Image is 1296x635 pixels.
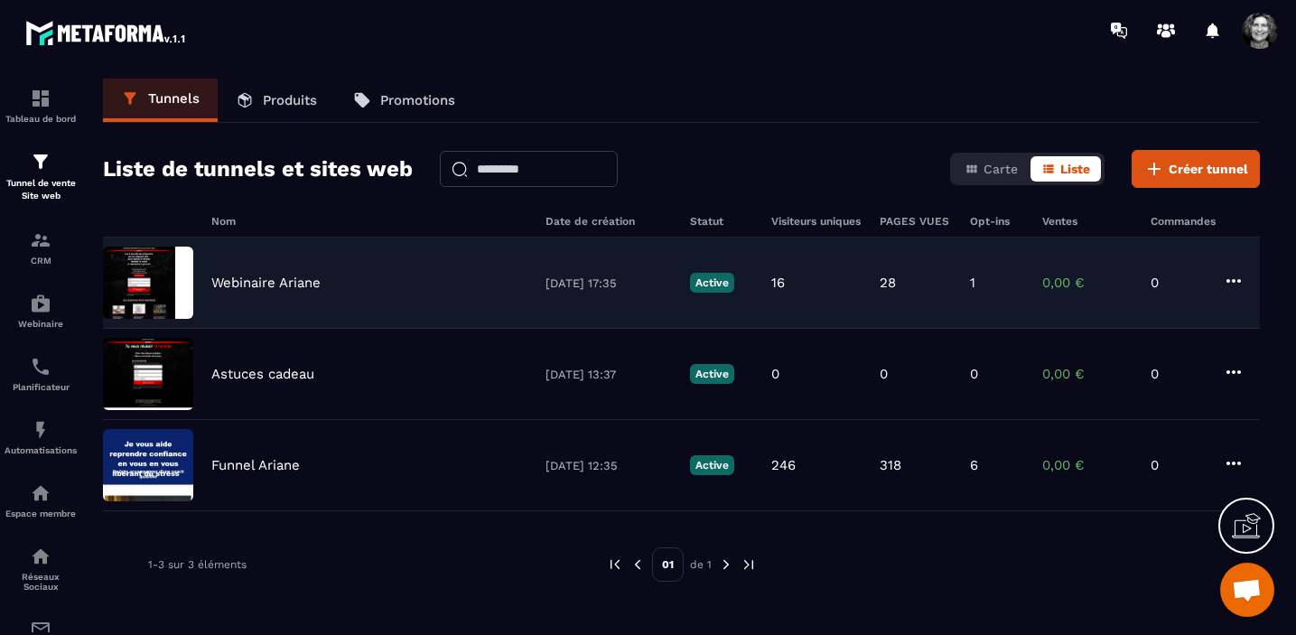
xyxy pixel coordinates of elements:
button: Carte [954,156,1029,182]
p: Webinaire Ariane [211,275,321,291]
a: formationformationTunnel de vente Site web [5,137,77,216]
p: 0 [771,366,779,382]
p: Webinaire [5,319,77,329]
img: next [718,556,734,573]
p: Funnel Ariane [211,457,300,473]
p: 0 [880,366,888,382]
p: Astuces cadeau [211,366,314,382]
p: 1-3 sur 3 éléments [148,558,247,571]
img: social-network [30,546,51,567]
p: 01 [652,547,684,582]
img: prev [629,556,646,573]
p: [DATE] 17:35 [545,276,672,290]
a: social-networksocial-networkRéseaux Sociaux [5,532,77,605]
p: Réseaux Sociaux [5,572,77,592]
p: Promotions [380,92,455,108]
p: [DATE] 12:35 [545,459,672,472]
h6: Commandes [1151,215,1216,228]
span: Liste [1060,162,1090,176]
p: 0 [970,366,978,382]
h6: PAGES VUES [880,215,952,228]
p: CRM [5,256,77,266]
p: Tableau de bord [5,114,77,124]
div: Ouvrir le chat [1220,563,1274,617]
img: formation [30,229,51,251]
span: Carte [984,162,1018,176]
a: schedulerschedulerPlanificateur [5,342,77,406]
p: 28 [880,275,896,291]
p: 16 [771,275,785,291]
p: de 1 [690,557,712,572]
img: next [741,556,757,573]
p: Produits [263,92,317,108]
img: automations [30,419,51,441]
img: automations [30,293,51,314]
img: formation [30,151,51,173]
p: 0 [1151,366,1205,382]
a: automationsautomationsAutomatisations [5,406,77,469]
a: Produits [218,79,335,122]
p: Active [690,273,734,293]
button: Liste [1030,156,1101,182]
p: Espace membre [5,509,77,518]
p: Automatisations [5,445,77,455]
a: formationformationTableau de bord [5,74,77,137]
button: Créer tunnel [1132,150,1260,188]
a: automationsautomationsWebinaire [5,279,77,342]
p: Active [690,364,734,384]
h6: Opt-ins [970,215,1024,228]
p: Planificateur [5,382,77,392]
img: image [103,247,193,319]
p: [DATE] 13:37 [545,368,672,381]
h6: Visiteurs uniques [771,215,862,228]
a: Tunnels [103,79,218,122]
h2: Liste de tunnels et sites web [103,151,413,187]
p: 0 [1151,457,1205,473]
img: formation [30,88,51,109]
p: Tunnel de vente Site web [5,177,77,202]
img: image [103,338,193,410]
h6: Statut [690,215,753,228]
a: Promotions [335,79,473,122]
p: 0 [1151,275,1205,291]
p: 246 [771,457,796,473]
h6: Nom [211,215,527,228]
h6: Date de création [545,215,672,228]
img: prev [607,556,623,573]
p: 1 [970,275,975,291]
a: automationsautomationsEspace membre [5,469,77,532]
img: image [103,429,193,501]
p: Tunnels [148,90,200,107]
p: Active [690,455,734,475]
a: formationformationCRM [5,216,77,279]
img: scheduler [30,356,51,378]
img: automations [30,482,51,504]
img: logo [25,16,188,49]
p: 318 [880,457,901,473]
p: 0,00 € [1042,366,1133,382]
span: Créer tunnel [1169,160,1248,178]
h6: Ventes [1042,215,1133,228]
p: 0,00 € [1042,275,1133,291]
p: 0,00 € [1042,457,1133,473]
p: 6 [970,457,978,473]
